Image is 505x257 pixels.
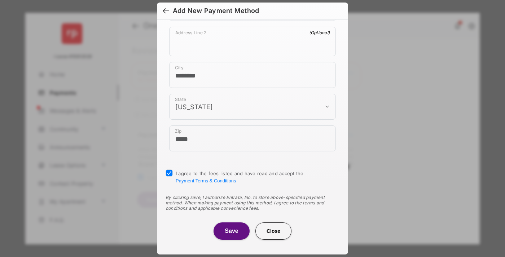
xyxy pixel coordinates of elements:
div: payment_method_screening[postal_addresses][administrativeArea] [169,94,336,120]
button: I agree to the fees listed and have read and accept the [176,178,236,183]
div: payment_method_screening[postal_addresses][locality] [169,62,336,88]
button: Close [255,222,291,240]
div: Add New Payment Method [173,7,259,15]
span: I agree to the fees listed and have read and accept the [176,170,304,183]
div: payment_method_screening[postal_addresses][addressLine2] [169,27,336,56]
div: payment_method_screening[postal_addresses][postalCode] [169,125,336,151]
button: Save [214,222,250,240]
div: By clicking save, I authorize Entrata, Inc. to store above-specified payment method. When making ... [166,195,339,211]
